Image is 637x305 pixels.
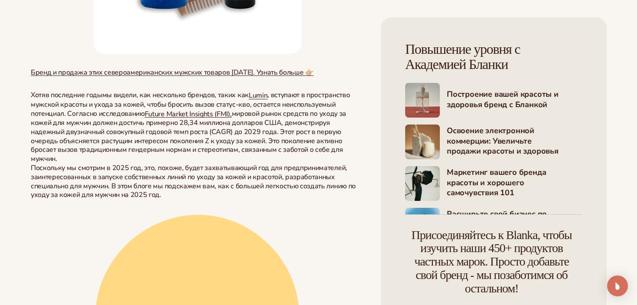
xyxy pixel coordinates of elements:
span: Поскольку мы смотрим в 2025 год, это, похоже, будет захватывающий год для предпринимателей, заинт... [31,163,356,200]
a: Future Market Insights (FMI), [145,109,232,118]
img: Shopify Изображение 8 [405,207,440,242]
h4: Маркетинг вашего бренда красоты и хорошего самочувствия 101 [447,167,582,199]
a: Shopify Изображение 8 Расширьте свой бизнес по красоте и оздоровительному бизнесу [405,207,582,242]
a: Изображение Shopify 5 Построение вашей красоты и здоровья бренд с Бланкой [405,82,582,117]
span: мировой рынок средств по уходу за кожей для мужчин должен достичь примерно 28,34 миллиона долларо... [31,109,346,164]
a: Бренд и продажа этих североамериканских мужских товаров [DATE]. Узнать больше 👉🏼 [31,67,314,77]
h4: Построение вашей красоты и здоровья бренд с Бланкой [447,89,582,111]
h4: Освоение электронной коммерции: Увеличьте продажи красоты и здоровья [447,126,582,157]
img: Изображение Shopify 5 [405,82,440,117]
a: Изображение Shopify 6 Освоение электронной коммерции: Увеличьте продажи красоты и здоровья [405,124,582,159]
img: Изображение Shopify 6 [405,124,440,159]
div: Открыть Домофонный Мессенджер [607,275,628,296]
img: Изображение Shopify 7 [405,166,440,200]
a: Изображение Shopify 7 Маркетинг вашего бренда красоты и хорошего самочувствия 101 [405,166,582,200]
span: Хотя в последние годы мы видели, как несколько брендов, таких как , вступают в пространство мужск... [31,90,350,118]
h4: Повышение уровня с Академией Бланки [405,42,582,72]
h4: Присоединяйтесь к Blanka, чтобы изучить наши 450+ продуктов частных марок. Просто добавьте свой б... [405,228,578,295]
h4: Расширьте свой бизнес по красоте и оздоровительному бизнесу [447,209,582,240]
a: Lumin [249,91,267,100]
